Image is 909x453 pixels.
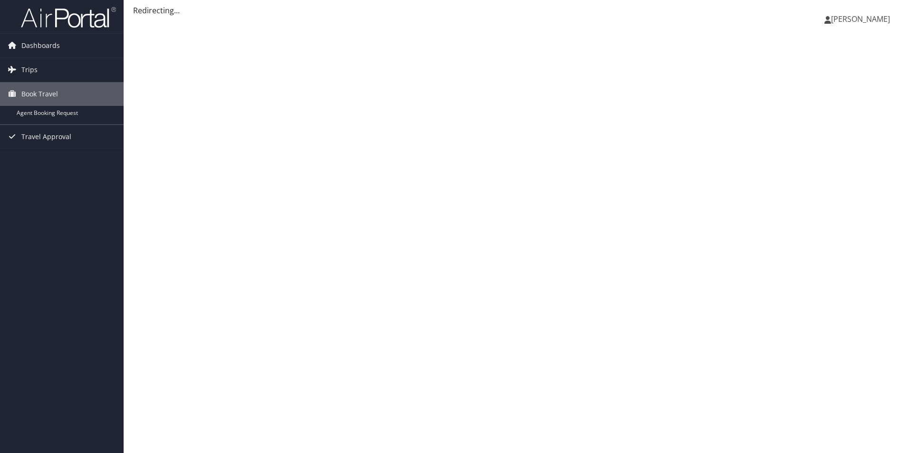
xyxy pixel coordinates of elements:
[21,82,58,106] span: Book Travel
[21,34,60,57] span: Dashboards
[831,14,890,24] span: [PERSON_NAME]
[133,5,899,16] div: Redirecting...
[21,6,116,28] img: airportal-logo.png
[824,5,899,33] a: [PERSON_NAME]
[21,125,71,149] span: Travel Approval
[21,58,38,82] span: Trips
